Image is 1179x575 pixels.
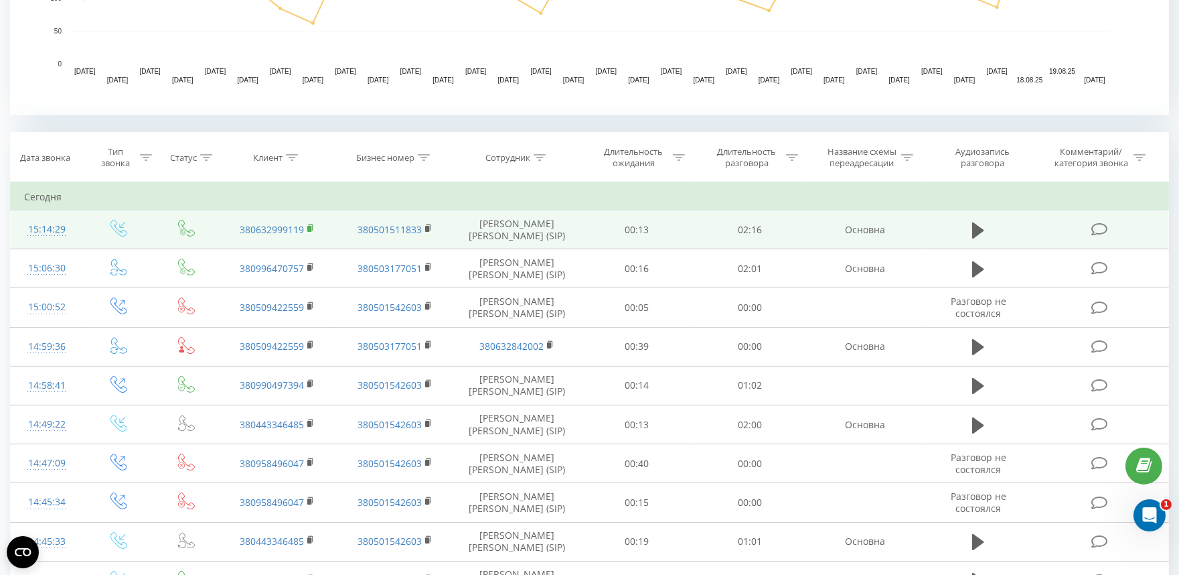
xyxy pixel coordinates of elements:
[726,68,747,76] text: [DATE]
[454,210,580,249] td: [PERSON_NAME] [PERSON_NAME] (SIP)
[240,418,304,431] a: 380443346485
[806,249,924,288] td: Основна
[358,496,422,509] a: 380501542603
[986,68,1008,76] text: [DATE]
[358,223,422,236] a: 380501511833
[711,146,783,169] div: Длительность разговора
[240,262,304,275] a: 380996470757
[806,522,924,561] td: Основна
[24,334,70,360] div: 14:59:36
[694,288,807,327] td: 00:00
[856,68,878,76] text: [DATE]
[20,152,70,164] div: Дата звонка
[433,77,454,84] text: [DATE]
[11,184,1169,210] td: Сегодня
[74,68,96,76] text: [DATE]
[580,210,694,249] td: 00:13
[172,77,193,84] text: [DATE]
[24,489,70,515] div: 14:45:34
[454,522,580,561] td: [PERSON_NAME] [PERSON_NAME] (SIP)
[253,152,283,164] div: Клиент
[24,294,70,320] div: 15:00:52
[400,68,422,76] text: [DATE]
[205,68,226,76] text: [DATE]
[694,366,807,405] td: 01:02
[356,152,414,164] div: Бизнес номер
[270,68,291,76] text: [DATE]
[94,146,136,169] div: Тип звонка
[368,77,389,84] text: [DATE]
[358,301,422,314] a: 380501542603
[694,77,715,84] text: [DATE]
[596,68,617,76] text: [DATE]
[759,77,780,84] text: [DATE]
[628,77,649,84] text: [DATE]
[806,327,924,366] td: Основна
[580,522,694,561] td: 00:19
[107,77,129,84] text: [DATE]
[694,483,807,522] td: 00:00
[806,210,924,249] td: Основна
[954,77,975,84] text: [DATE]
[24,255,70,281] div: 15:06:30
[694,249,807,288] td: 02:01
[939,146,1026,169] div: Аудиозапись разговора
[454,366,580,405] td: [PERSON_NAME] [PERSON_NAME] (SIP)
[1133,499,1166,531] iframe: Intercom live chat
[240,535,304,548] a: 380443346485
[530,68,552,76] text: [DATE]
[951,490,1006,515] span: Разговор не состоялся
[454,483,580,522] td: [PERSON_NAME] [PERSON_NAME] (SIP)
[7,536,39,568] button: Open CMP widget
[921,68,943,76] text: [DATE]
[1049,68,1075,76] text: 19.08.25
[24,411,70,438] div: 14:49:22
[240,223,304,236] a: 380632999119
[454,444,580,483] td: [PERSON_NAME] [PERSON_NAME] (SIP)
[563,77,584,84] text: [DATE]
[951,295,1006,320] span: Разговор не состоялся
[951,451,1006,476] span: Разговор не состоялся
[358,340,422,353] a: 380503177051
[58,60,62,68] text: 0
[580,249,694,288] td: 00:16
[335,68,356,76] text: [DATE]
[694,210,807,249] td: 02:16
[791,68,813,76] text: [DATE]
[580,327,694,366] td: 00:39
[694,405,807,444] td: 02:00
[454,249,580,288] td: [PERSON_NAME] [PERSON_NAME] (SIP)
[54,27,62,35] text: 50
[454,288,580,327] td: [PERSON_NAME] [PERSON_NAME] (SIP)
[806,405,924,444] td: Основна
[24,373,70,399] div: 14:58:41
[24,529,70,555] div: 14:45:33
[661,68,682,76] text: [DATE]
[1052,146,1130,169] div: Комментарий/категория звонка
[358,262,422,275] a: 380503177051
[598,146,670,169] div: Длительность ожидания
[694,327,807,366] td: 00:00
[24,216,70,243] div: 15:14:29
[465,68,487,76] text: [DATE]
[240,301,304,314] a: 380509422559
[170,152,197,164] div: Статус
[303,77,324,84] text: [DATE]
[888,77,910,84] text: [DATE]
[479,340,544,353] a: 380632842002
[358,418,422,431] a: 380501542603
[485,152,530,164] div: Сотрудник
[1084,77,1105,84] text: [DATE]
[240,379,304,391] a: 380990497394
[1016,77,1042,84] text: 18.08.25
[580,444,694,483] td: 00:40
[240,340,304,353] a: 380509422559
[580,483,694,522] td: 00:15
[139,68,161,76] text: [DATE]
[454,405,580,444] td: [PERSON_NAME] [PERSON_NAME] (SIP)
[240,496,304,509] a: 380958496047
[1161,499,1172,510] span: 1
[24,450,70,476] div: 14:47:09
[694,522,807,561] td: 01:01
[580,288,694,327] td: 00:05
